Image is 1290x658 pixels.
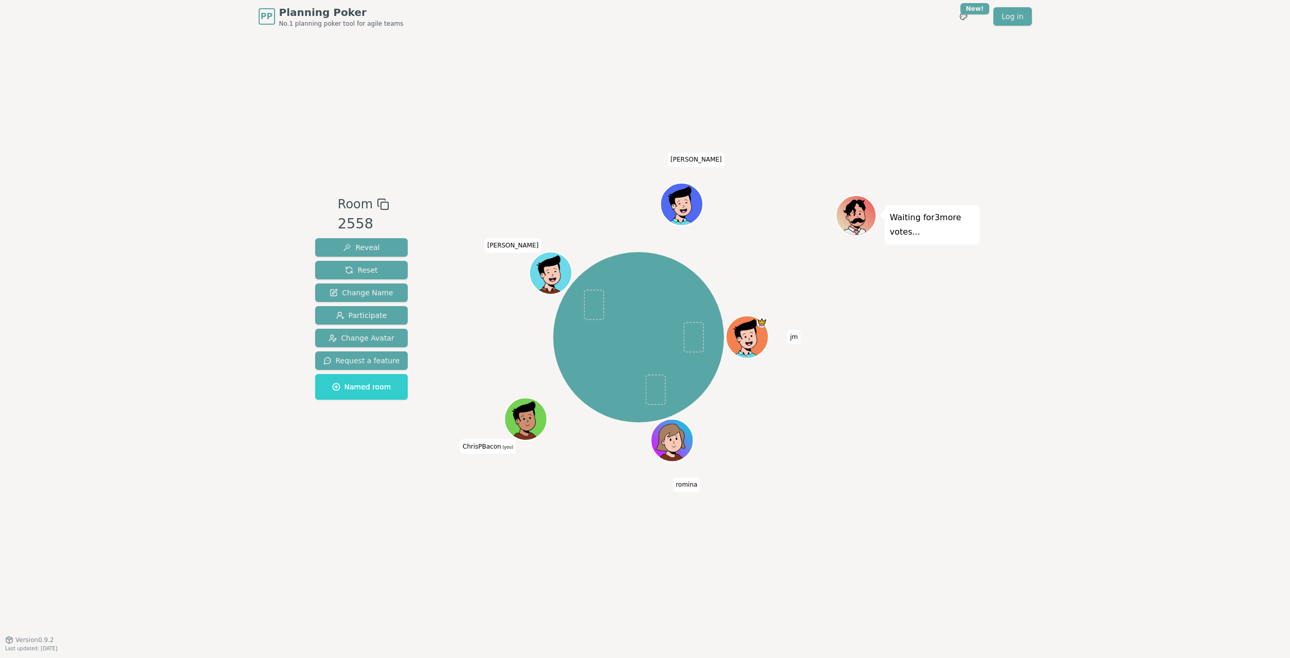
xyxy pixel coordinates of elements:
[338,214,389,235] div: 2558
[673,478,700,492] span: Click to change your name
[756,317,767,328] span: jm is the host
[315,329,408,347] button: Change Avatar
[315,238,408,257] button: Reveal
[993,7,1031,26] a: Log in
[788,330,801,344] span: Click to change your name
[323,355,400,366] span: Request a feature
[954,7,973,26] button: New!
[343,242,379,253] span: Reveal
[890,210,974,239] p: Waiting for 3 more votes...
[329,333,394,343] span: Change Avatar
[315,283,408,302] button: Change Name
[315,261,408,279] button: Reset
[5,636,54,644] button: Version0.9.2
[332,382,391,392] span: Named room
[279,20,404,28] span: No.1 planning poker tool for agile teams
[5,646,58,651] span: Last updated: [DATE]
[338,195,373,214] span: Room
[668,153,724,167] span: Click to change your name
[460,439,516,454] span: Click to change your name
[336,310,387,321] span: Participate
[259,5,404,28] a: PPPlanning PokerNo.1 planning poker tool for agile teams
[960,3,990,14] div: New!
[501,445,514,450] span: (you)
[315,374,408,400] button: Named room
[330,288,393,298] span: Change Name
[345,265,377,275] span: Reset
[279,5,404,20] span: Planning Poker
[261,10,272,23] span: PP
[315,306,408,325] button: Participate
[506,399,546,439] button: Click to change your avatar
[15,636,54,644] span: Version 0.9.2
[315,351,408,370] button: Request a feature
[485,239,541,253] span: Click to change your name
